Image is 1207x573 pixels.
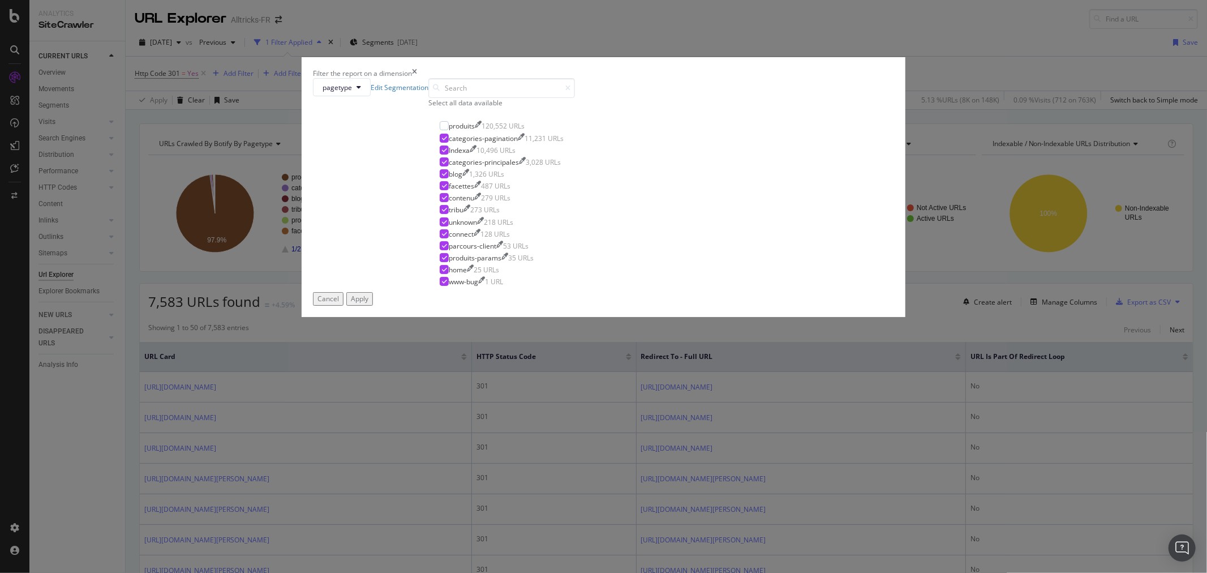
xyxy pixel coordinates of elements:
[449,134,518,143] div: categories-pagination
[449,169,462,179] div: blog
[449,253,501,263] div: produits-params
[449,229,474,239] div: connect
[371,83,428,92] a: Edit Segmentation
[474,265,499,275] div: 25 URLs
[469,169,504,179] div: 1,326 URLs
[428,78,575,98] input: Search
[480,229,510,239] div: 128 URLs
[313,69,412,78] div: Filter the report on a dimension
[313,292,343,305] button: Cancel
[481,181,510,191] div: 487 URLs
[476,146,516,155] div: 10,496 URLs
[449,157,519,167] div: categories-principales
[525,134,564,143] div: 11,231 URLs
[428,98,575,108] div: Select all data available
[323,83,352,92] span: pagetype
[449,265,467,275] div: home
[449,146,470,155] div: Indexa
[449,205,463,215] div: tribu
[481,193,510,203] div: 279 URLs
[484,217,513,227] div: 218 URLs
[449,217,477,227] div: unknown
[449,277,478,286] div: www-bug
[449,193,474,203] div: contenu
[1169,534,1196,562] div: Open Intercom Messenger
[313,78,371,96] button: pagetype
[412,69,417,78] div: times
[449,241,496,251] div: parcours-client
[482,121,525,131] div: 120,552 URLs
[449,181,474,191] div: facettes
[526,157,561,167] div: 3,028 URLs
[508,253,534,263] div: 35 URLs
[470,205,500,215] div: 273 URLs
[346,292,373,305] button: Apply
[503,241,529,251] div: 53 URLs
[302,57,905,317] div: modal
[449,121,475,131] div: produits
[485,277,503,286] div: 1 URL
[317,294,339,303] div: Cancel
[351,294,368,303] div: Apply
